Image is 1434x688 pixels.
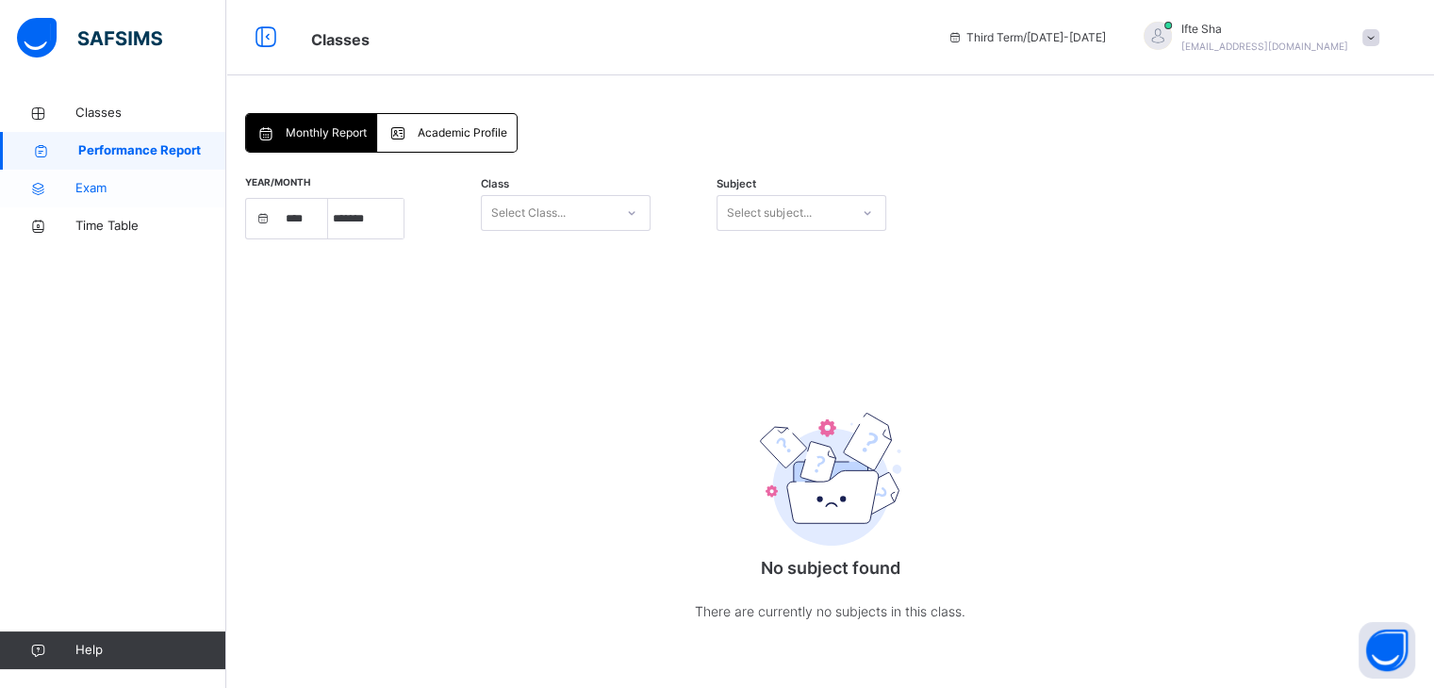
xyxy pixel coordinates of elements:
[75,179,226,198] span: Exam
[75,641,225,660] span: Help
[760,413,901,546] img: emptyFolder.c0dd6c77127a4b698b748a2c71dfa8de.svg
[75,217,226,236] span: Time Table
[1181,21,1348,38] span: Ifte Sha
[17,18,162,57] img: safsims
[1181,41,1348,52] span: [EMAIL_ADDRESS][DOMAIN_NAME]
[491,195,566,231] div: Select Class...
[1359,622,1415,679] button: Open asap
[948,29,1106,46] span: session/term information
[1125,21,1389,55] div: IfteSha
[642,599,1019,623] p: There are currently no subjects in this class.
[727,195,811,231] div: Select subject...
[642,361,1019,661] div: No subject found
[75,104,226,123] span: Classes
[642,555,1019,581] p: No subject found
[418,124,507,141] span: Academic Profile
[78,141,226,160] span: Performance Report
[481,176,509,192] span: Class
[286,124,367,141] span: Monthly Report
[311,30,370,49] span: Classes
[717,176,756,192] span: Subject
[245,176,310,188] span: Year/Month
